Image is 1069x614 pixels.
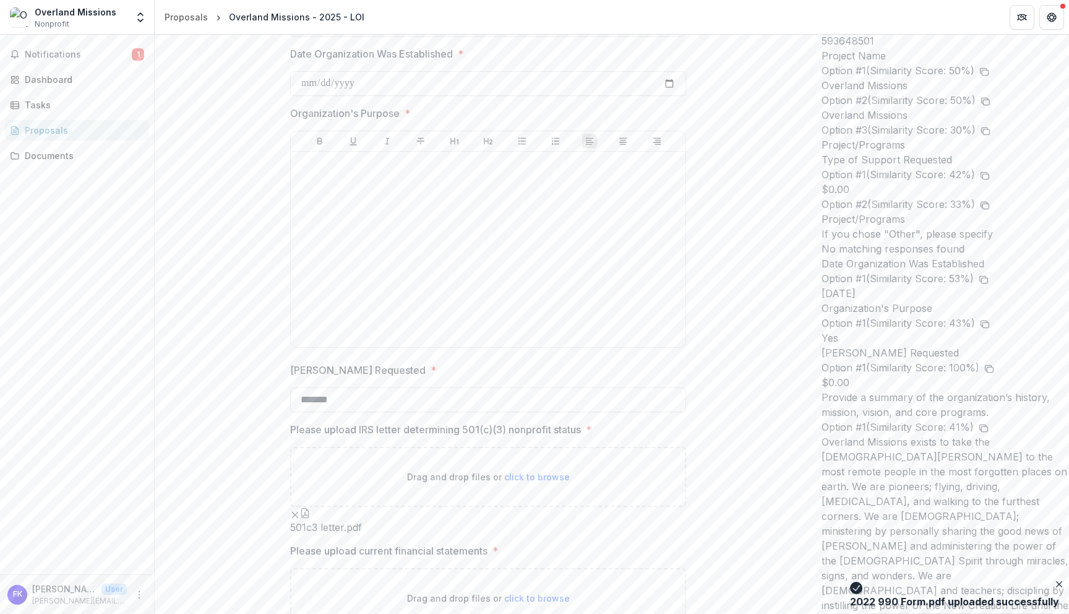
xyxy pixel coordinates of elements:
p: Overland Missions [822,108,1069,123]
nav: breadcrumb [160,8,369,26]
div: Overland Missions [35,6,116,19]
button: Get Help [1039,5,1064,30]
button: copy to clipboard [981,123,990,137]
div: 2022 990 Form.pdf uploaded successfully [850,594,1059,609]
p: $0.00 [822,375,1069,390]
button: copy to clipboard [980,197,990,212]
button: Open entity switcher [132,5,149,30]
button: Align Right [650,134,664,149]
button: Bullet List [515,134,530,149]
p: Option # 1 (Similarity Score: 41 %) [822,420,974,435]
button: copy to clipboard [979,271,989,286]
button: copy to clipboard [979,63,989,78]
button: copy to clipboard [980,167,990,182]
div: Overland Missions - 2025 - LOI [229,11,364,24]
p: [PERSON_NAME][EMAIL_ADDRESS][DOMAIN_NAME] [32,595,127,607]
p: Drag and drop files or [407,592,570,605]
div: Tasks [25,98,139,111]
p: Project/Programs [822,212,1069,227]
p: Organization's Purpose [822,301,1069,316]
div: Fiona Killough [13,590,22,599]
button: Align Center [616,134,630,149]
div: Notifications-bottom-right [845,574,1069,614]
span: click to browse [504,472,570,482]
p: [PERSON_NAME] [32,582,97,595]
p: [PERSON_NAME] Requested [822,345,1069,360]
p: Date Organization Was Established [290,46,453,61]
span: 1 [132,48,144,61]
p: Organization's Purpose [290,106,400,121]
button: Bold [312,134,327,149]
div: Proposals [165,11,208,24]
button: Notifications1 [5,45,149,64]
span: Nonprofit [35,19,69,30]
p: Drag and drop files or [407,470,570,483]
a: Proposals [5,120,149,141]
p: Yes [822,331,1069,345]
p: Overland Missions [822,78,1069,93]
div: Documents [25,149,139,162]
button: Heading 2 [481,134,496,149]
div: Remove File501c3 letter.pdf [290,507,686,534]
p: Option # 1 (Similarity Score: 50 %) [822,63,974,78]
p: Option # 2 (Similarity Score: 33 %) [822,197,975,212]
p: $0.00 [822,182,1069,197]
p: Please upload IRS letter determining 501(c)(3) nonprofit status [290,422,581,437]
p: 593648501 [822,33,1069,48]
p: [PERSON_NAME] Requested [290,363,426,378]
button: copy to clipboard [981,93,990,108]
button: Partners [1010,5,1034,30]
span: click to browse [504,593,570,603]
p: [DATE] [822,286,1069,301]
button: Underline [346,134,361,149]
a: Documents [5,145,149,166]
button: Italicize [380,134,395,149]
p: No matching responses found [822,241,1069,256]
p: Option # 1 (Similarity Score: 53 %) [822,271,974,286]
p: User [101,584,127,595]
a: Proposals [160,8,213,26]
a: Dashboard [5,69,149,90]
a: Tasks [5,95,149,115]
p: If you chose "Other", please specify [822,227,1069,241]
p: Option # 1 (Similarity Score: 43 %) [822,316,975,331]
button: Strike [413,134,428,149]
button: More [132,587,147,602]
p: Option # 2 (Similarity Score: 50 %) [822,93,976,108]
p: Please upload current financial statements [290,543,487,558]
button: Remove File [290,507,300,522]
p: Option # 1 (Similarity Score: 100 %) [822,360,979,375]
img: Overland Missions [10,7,30,27]
p: Date Organization Was Established [822,256,1069,271]
p: Option # 3 (Similarity Score: 30 %) [822,123,976,137]
button: Ordered List [548,134,563,149]
div: Dashboard [25,73,139,86]
button: copy to clipboard [984,360,994,375]
p: Provide a summary of the organization’s history, mission, vision, and core programs. [822,390,1069,420]
button: copy to clipboard [980,316,990,331]
button: Close [1052,577,1067,592]
p: Project/Programs [822,137,1069,152]
span: 501c3 letter.pdf [290,522,686,534]
p: Option # 1 (Similarity Score: 42 %) [822,167,975,182]
button: Align Left [582,134,597,149]
div: Proposals [25,124,139,137]
button: copy to clipboard [979,420,989,435]
button: Heading 1 [447,134,462,149]
span: Notifications [25,50,132,60]
p: Type of Support Requested [822,152,1069,167]
p: Project Name [822,48,1069,63]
